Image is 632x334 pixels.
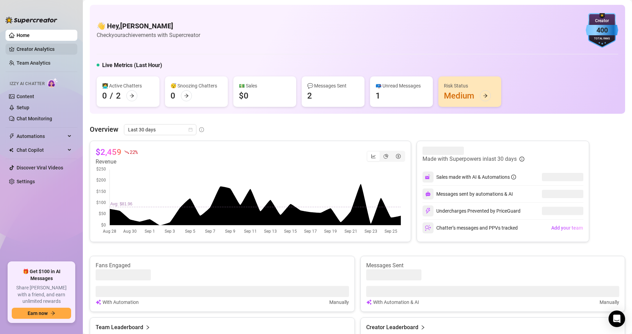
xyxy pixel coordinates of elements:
article: Made with Superpowers in last 30 days [422,155,517,163]
span: Izzy AI Chatter [10,81,45,87]
div: 2 [307,90,312,101]
div: 👩‍💻 Active Chatters [102,82,154,90]
span: 🎁 Get $100 in AI Messages [12,268,71,282]
div: Undercharges Prevented by PriceGuard [422,205,521,216]
div: Risk Status [444,82,496,90]
img: svg%3e [425,225,431,231]
a: Discover Viral Videos [17,165,63,170]
img: svg%3e [425,191,431,197]
article: Manually [329,298,349,306]
article: Creator Leaderboard [366,323,418,332]
div: $0 [239,90,249,101]
div: Messages sent by automations & AI [422,188,513,200]
h4: 👋 Hey, [PERSON_NAME] [97,21,200,31]
article: $2,459 [96,147,121,158]
a: Content [17,94,34,99]
span: thunderbolt [9,133,14,139]
article: Fans Engaged [96,262,349,269]
div: 📪 Unread Messages [376,82,427,90]
span: calendar [188,128,193,132]
article: With Automation [103,298,139,306]
div: Chatter’s messages and PPVs tracked [422,222,518,233]
div: 💬 Messages Sent [307,82,359,90]
div: Open Intercom Messenger [609,310,625,327]
img: logo-BBDzfeDw.svg [6,17,57,24]
div: 0 [171,90,175,101]
img: blue-badge-DgoSNQY1.svg [586,13,618,48]
span: Add your team [551,225,583,231]
span: Earn now [28,310,48,316]
div: Total Fans [586,37,618,41]
div: 1 [376,90,380,101]
span: arrow-right [483,93,488,98]
span: arrow-right [129,93,134,98]
div: Sales made with AI & Automations [436,173,516,181]
span: fall [124,150,129,155]
div: 2 [116,90,121,101]
span: info-circle [519,157,524,161]
span: 22 % [130,149,138,155]
h5: Live Metrics (Last Hour) [102,61,162,69]
div: 400 [586,25,618,36]
span: Automations [17,131,66,142]
img: Chat Copilot [9,148,13,152]
a: Creator Analytics [17,44,72,55]
span: Last 30 days [128,124,192,135]
span: Share [PERSON_NAME] with a friend, and earn unlimited rewards [12,285,71,305]
span: pie-chart [383,154,388,159]
span: arrow-right [50,311,55,316]
span: right [145,323,150,332]
article: Team Leaderboard [96,323,143,332]
button: Add your team [551,222,583,233]
div: 💵 Sales [239,82,291,90]
article: Revenue [96,158,138,166]
a: Home [17,33,30,38]
span: dollar-circle [396,154,401,159]
article: With Automation & AI [373,298,419,306]
div: Creator [586,18,618,24]
a: Setup [17,105,29,110]
article: Manually [600,298,619,306]
span: arrow-right [184,93,189,98]
article: Check your achievements with Supercreator [97,31,200,39]
a: Team Analytics [17,60,50,66]
div: 😴 Snoozing Chatters [171,82,222,90]
img: svg%3e [96,298,101,306]
a: Chat Monitoring [17,116,52,121]
span: Chat Copilot [17,145,66,156]
span: line-chart [371,154,376,159]
button: Earn nowarrow-right [12,308,71,319]
img: AI Chatter [47,78,58,88]
div: 0 [102,90,107,101]
img: svg%3e [425,208,431,214]
span: right [420,323,425,332]
span: info-circle [199,127,204,132]
article: Overview [90,124,118,134]
img: svg%3e [425,174,431,180]
img: svg%3e [366,298,372,306]
div: segmented control [367,151,405,162]
a: Settings [17,179,35,184]
span: info-circle [511,175,516,179]
article: Messages Sent [366,262,620,269]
